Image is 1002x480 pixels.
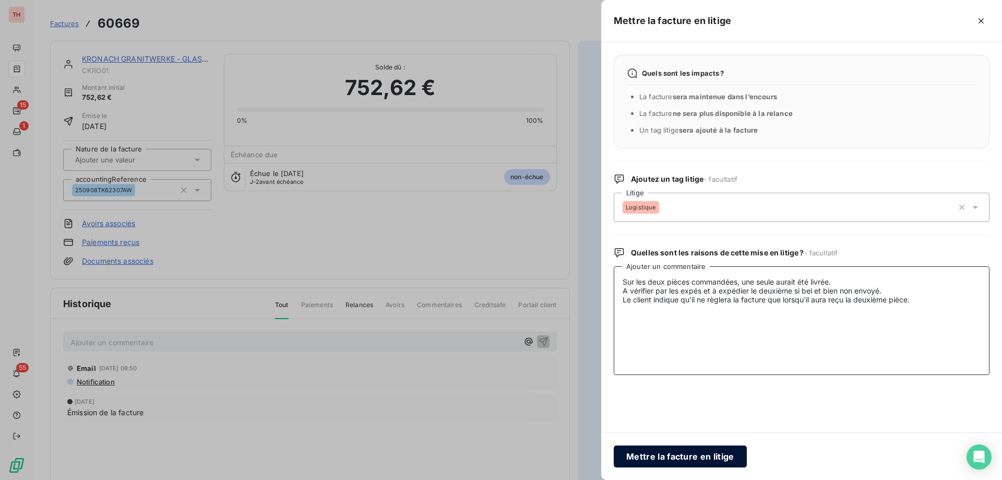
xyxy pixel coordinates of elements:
span: Ajoutez un tag litige [631,174,737,184]
span: - facultatif [804,249,838,257]
span: Quels sont les impacts ? [642,69,724,77]
span: Quelles sont les raisons de cette mise en litige ? [631,248,838,258]
span: La facture [639,92,777,101]
button: Mettre la facture en litige [614,446,747,467]
div: Open Intercom Messenger [967,444,992,470]
span: sera ajouté à la facture [679,126,758,134]
h5: Mettre la facture en litige [614,14,731,28]
span: - facultatif [703,175,737,183]
span: La facture [639,109,793,118]
span: Un tag litige [639,126,758,134]
span: ne sera plus disponible à la relance [673,109,793,118]
textarea: Sur les deux pièces commandées, une seule aurait été livrée. A vérifier par les expés et à expédi... [614,266,989,375]
span: sera maintenue dans l’encours [673,92,777,101]
span: Logistique [626,204,656,210]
